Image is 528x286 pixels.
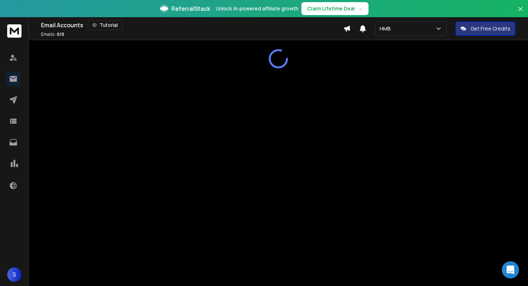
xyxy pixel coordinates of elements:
p: Emails : [41,32,64,37]
span: ReferralStack [171,4,210,13]
div: Open Intercom Messenger [502,261,519,278]
button: Claim Lifetime Deal→ [301,2,369,15]
p: Get Free Credits [471,25,510,32]
span: → [358,5,363,12]
p: HMB [380,25,394,32]
button: Get Free Credits [455,22,515,36]
div: Email Accounts [41,20,343,30]
span: 0 / 0 [57,31,64,37]
button: Tutorial [88,20,122,30]
p: Unlock AI-powered affiliate growth [216,5,298,12]
button: Close banner [516,4,525,22]
button: S [7,267,22,282]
